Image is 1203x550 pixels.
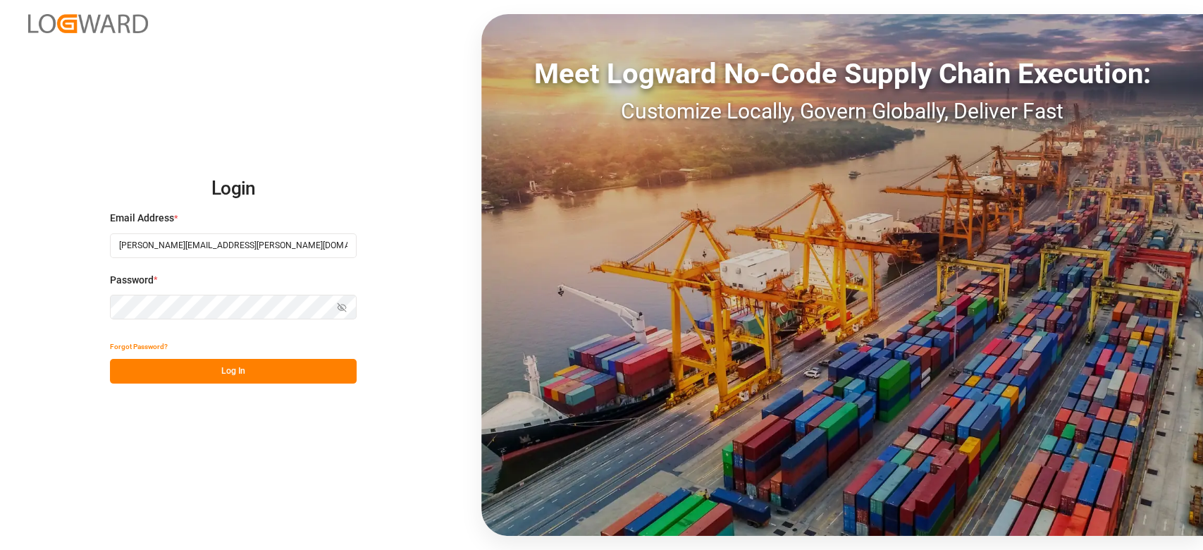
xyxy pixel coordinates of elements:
[110,359,357,384] button: Log In
[481,53,1203,95] div: Meet Logward No-Code Supply Chain Execution:
[110,233,357,258] input: Enter your email
[110,334,168,359] button: Forgot Password?
[481,95,1203,127] div: Customize Locally, Govern Globally, Deliver Fast
[110,166,357,212] h2: Login
[110,273,154,288] span: Password
[28,14,148,33] img: Logward_new_orange.png
[110,211,174,226] span: Email Address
